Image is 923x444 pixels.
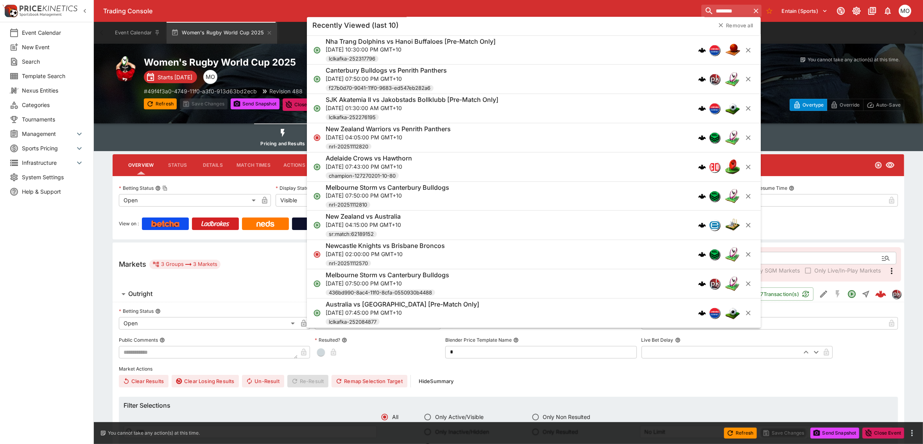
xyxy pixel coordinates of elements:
img: logo-cerberus.svg [698,46,706,54]
h6: Melbourne Storm vs Canterbury Bulldogs [326,271,449,279]
button: Betting Status [155,308,161,314]
div: betradar [709,220,720,231]
img: betradar.png [710,220,720,230]
h6: New Zealand Warriors vs Penrith Panthers [326,125,451,133]
button: Remove all [713,19,758,31]
h6: New Zealand vs Australia [326,212,401,221]
button: Auto-Save [863,99,904,111]
span: lclkafka-252317796 [326,55,378,63]
span: Only SGM Markets [751,266,800,275]
p: [DATE] 02:00:00 PM GMT+10 [326,250,445,258]
h2: Copy To Clipboard [144,56,524,68]
div: Event type filters [254,123,762,151]
span: Event Calendar [22,29,84,37]
div: pricekinetics [709,278,720,289]
h6: Filter Selections [124,401,893,410]
button: Toggle light/dark mode [850,4,864,18]
h6: Outright [128,290,152,298]
div: lclkafka [709,103,720,114]
button: Select Tenant [777,5,832,17]
span: champion-127270201-10-80 [326,172,399,180]
img: Ladbrokes [201,221,229,227]
button: Play Resume Time [789,185,794,191]
img: rugby_league.png [725,276,740,292]
p: [DATE] 07:50:00 PM GMT+10 [326,191,449,200]
button: Close Event [862,428,904,439]
span: All [392,413,398,421]
span: Categories [22,101,84,109]
span: Search [22,57,84,66]
svg: Open [313,192,321,200]
h6: Newcastle Knights vs Brisbane Broncos [326,242,445,250]
p: You cannot take any action(s) at this time. [808,56,900,63]
img: Sportsbook Management [20,13,62,16]
p: Copy To Clipboard [144,87,257,95]
div: cerberus [698,134,706,142]
img: lclkafka.png [710,103,720,114]
div: 3 Groups 3 Markets [152,260,217,269]
p: Live Bet Delay [642,337,674,343]
button: Connected to PK [834,4,848,18]
svg: Visible [885,160,895,170]
p: [DATE] 10:30:00 PM GMT+10 [326,45,496,53]
img: pricekinetics.png [710,74,720,84]
button: Actions [277,156,312,175]
div: nrl [709,249,720,260]
p: Auto-Save [876,101,901,109]
svg: More [887,266,896,276]
span: lclkafka-252084877 [326,318,380,326]
img: lclkafka.png [710,308,720,318]
div: cerberus [698,309,706,317]
div: cerberus [698,163,706,171]
div: cerberus [698,75,706,83]
button: Send Snapshot [231,98,280,109]
img: soccer.png [725,305,740,321]
p: Override [840,101,860,109]
p: Blender Price Template Name [445,337,512,343]
button: Straight [859,287,873,301]
span: Help & Support [22,187,84,196]
div: Open [119,317,298,330]
span: nrl-20251112570 [326,260,371,267]
span: New Event [22,43,84,51]
div: pricekinetics [709,74,720,85]
span: Re-Result [287,375,328,387]
button: Open [879,251,893,265]
span: nrl-20251112820 [326,143,371,150]
span: sr:match:62189152 [326,230,377,238]
img: nrl.png [710,250,720,260]
button: Mark O'Loughlan [896,2,914,20]
div: Start From [790,99,904,111]
button: Status [160,156,195,175]
svg: Closed [313,134,321,142]
div: Mark O'Loughlan [899,5,911,17]
h6: SJK Akatemia II vs Jakobstads Bollklubb [Pre-Match Only] [326,96,498,104]
div: pricekinetics [892,289,901,299]
p: Display Status [276,185,311,191]
span: f27b0d70-9041-11f0-9683-ed547eb282a6 [326,84,434,92]
button: Notifications [881,4,895,18]
img: logo-cerberus.svg [698,280,706,288]
img: logo-cerberus.svg [698,163,706,171]
span: Only Active/Visible [435,413,484,421]
img: nrl.png [710,133,720,143]
span: System Settings [22,173,84,181]
img: lclkafka.png [710,45,720,55]
svg: Open [313,163,321,171]
span: Only Non Resulted [543,413,591,421]
div: cerberus [698,46,706,54]
svg: Open [875,161,882,169]
img: rugby_league.png [725,130,740,146]
button: more [907,428,917,438]
button: Edit Detail [817,287,831,301]
img: logo-cerberus.svg [698,221,706,229]
img: australian_rules.png [725,159,740,175]
h6: Australia vs [GEOGRAPHIC_DATA] [Pre-Match Only] [326,300,479,308]
div: lclkafka [709,307,720,318]
button: No Bookmarks [763,5,776,17]
h6: Melbourne Storm vs Canterbury Bulldogs [326,183,449,191]
span: Template Search [22,72,84,80]
p: Revision 488 [269,87,303,95]
button: HideSummary [414,375,459,387]
div: cerberus [698,251,706,259]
